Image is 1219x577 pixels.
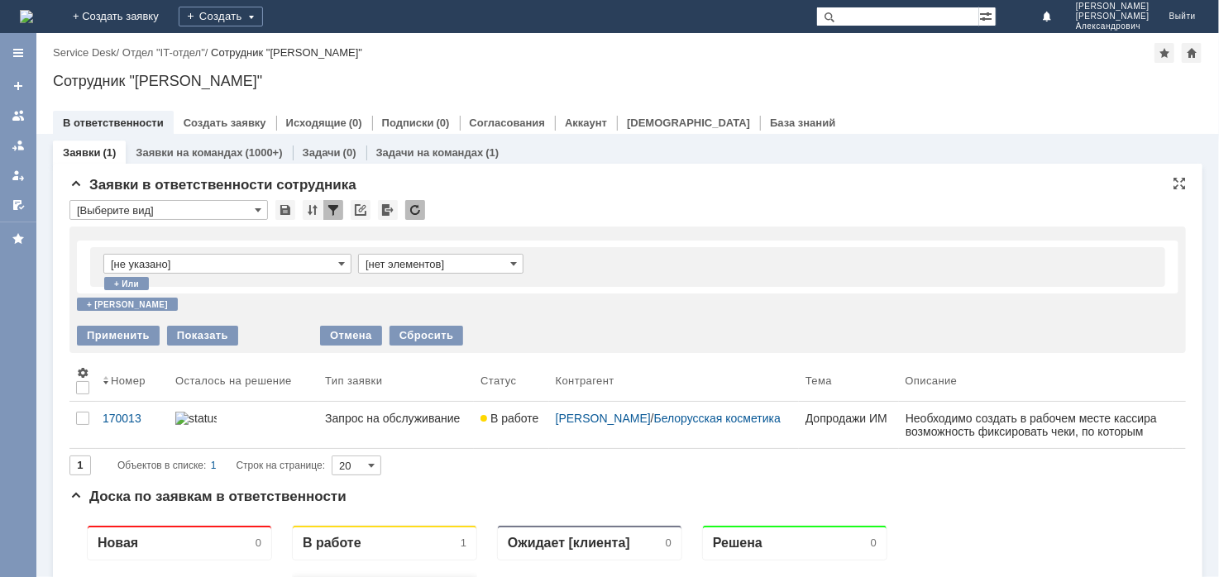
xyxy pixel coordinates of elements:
a: Заявки [63,146,100,159]
div: Допродажи ИМ [237,122,394,133]
span: Объектов в списке: [117,460,206,471]
img: logo [20,10,33,23]
th: Статус [474,360,549,402]
div: 0 [596,25,602,37]
a: [DEMOGRAPHIC_DATA] [627,117,750,129]
div: Описание [906,374,958,387]
a: Создать заявку [184,117,266,129]
div: 1 [211,455,217,475]
span: [PERSON_NAME] [1076,2,1150,12]
div: Осталось на решение [175,374,292,387]
a: Заявки на командах [5,103,31,129]
div: / [53,46,122,59]
div: (0) [349,117,362,129]
a: В ответственности [63,117,164,129]
div: Сохранить вид [275,200,295,220]
div: Решена [643,23,693,39]
a: Мои согласования [5,192,31,218]
div: Сотрудник "[PERSON_NAME]" [211,46,362,59]
span: Заявки в ответственности сотрудника [69,177,356,193]
a: Запрос на обслуживание [318,402,474,448]
a: #170013: Доработка/настройка отчетов УТ"/"1С: Розница" [237,78,383,117]
a: statusbar-100 (1).png [169,402,318,448]
a: [PERSON_NAME] [556,412,651,425]
a: Заявки на командах [136,146,242,159]
div: 5. Менее 100% [383,148,391,156]
div: На всю страницу [1173,177,1186,190]
a: Создать заявку [5,73,31,99]
span: Доска по заявкам в ответственности [69,489,347,504]
a: Согласования [470,117,546,129]
div: (0) [343,146,356,159]
div: 0 [801,25,807,37]
div: Статус [480,374,516,387]
a: Заявки в моей ответственности [5,132,31,159]
div: Тип заявки [325,374,382,387]
a: В работе [474,402,549,448]
div: Номер [111,374,146,387]
div: Допродажи ИМ [805,412,892,425]
a: Подписки [382,117,434,129]
a: База знаний [770,117,835,129]
div: (1000+) [245,146,282,159]
div: 11.12.2025 [345,145,374,159]
div: Обновлять список [405,200,425,220]
div: Экспорт списка [378,200,398,220]
div: 0 [186,25,192,37]
a: Шаблинская Ирина [237,142,256,162]
i: Строк на странице: [117,455,325,475]
div: Добавить в избранное [1154,43,1174,63]
a: Задачи [303,146,341,159]
th: Контрагент [549,360,799,402]
a: Допродажи ИМ [799,402,899,448]
a: Перейти на домашнюю страницу [20,10,33,23]
a: Задачи на командах [376,146,484,159]
div: Ожидает [клиента] [438,23,561,39]
div: Контрагент [556,374,614,387]
div: Сделать домашней страницей [1182,43,1202,63]
a: Белорусская косметика [654,412,781,425]
a: Отдел "IT-отдел" [122,46,205,59]
a: Аккаунт [565,117,607,129]
div: Тема [805,374,832,387]
div: В работе [233,23,292,39]
span: [PERSON_NAME] [1076,12,1150,21]
a: Исходящие [286,117,347,129]
div: Новая [28,23,69,39]
th: Номер [96,360,169,402]
div: Фильтрация... [323,200,343,220]
th: Тема [799,360,899,402]
div: (1) [103,146,116,159]
img: statusbar-100 (1).png [175,412,217,425]
div: (0) [437,117,450,129]
span: Настройки [76,366,89,379]
div: Скопировать ссылку на список [351,200,370,220]
div: 1 [391,25,397,37]
span: Александрович [1076,21,1150,31]
a: 170013 [96,402,169,448]
div: Сортировка... [303,200,323,220]
div: Сотрудник "[PERSON_NAME]" [53,73,1202,89]
span: Расширенный поиск [979,7,996,23]
div: Запрос на обслуживание [325,412,467,425]
div: / [556,412,792,425]
div: / [122,46,211,59]
a: Мои заявки [5,162,31,188]
th: Осталось на решение [169,360,318,402]
a: Service Desk [53,46,117,59]
th: Тип заявки [318,360,474,402]
div: (1) [485,146,499,159]
div: #170013: Доработка/настройка отчетов УТ"/"1С: Розница" [237,78,394,117]
div: Создать [179,7,263,26]
div: 170013 [103,412,162,425]
span: В работе [480,412,538,425]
